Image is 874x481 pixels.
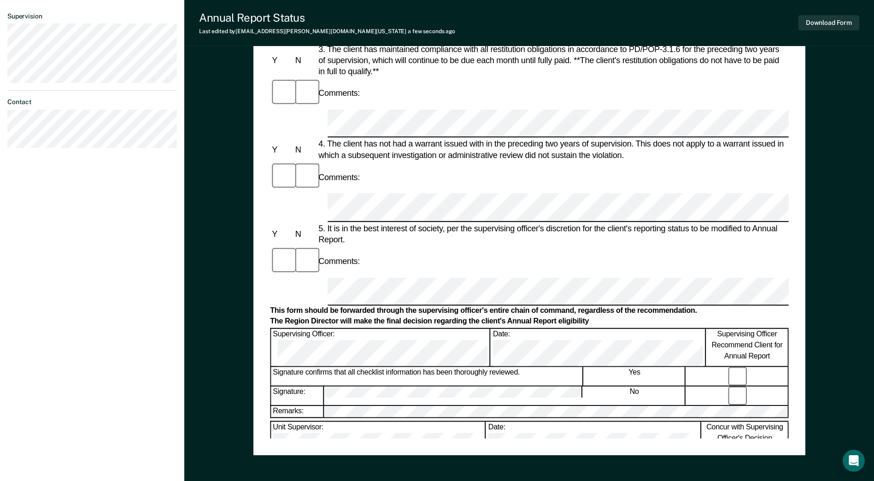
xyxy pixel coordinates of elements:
div: N [293,144,316,155]
div: N [293,228,316,239]
div: 5. It is in the best interest of society, per the supervising officer's discretion for the client... [317,223,789,245]
div: N [293,55,316,66]
div: The Region Director will make the final decision regarding the client's Annual Report eligibility [270,317,788,327]
div: Comments: [317,256,362,267]
div: Y [270,228,293,239]
div: Signature: [271,387,323,405]
button: Download Form [798,15,859,30]
div: Y [270,144,293,155]
div: 4. The client has not had a warrant issued with in the preceding two years of supervision. This d... [317,139,789,161]
dt: Supervision [7,12,177,20]
span: a few seconds ago [408,28,455,35]
div: Yes [584,367,686,386]
div: Comments: [317,88,362,99]
div: Remarks: [271,406,324,418]
div: Date: [487,422,701,459]
div: Supervising Officer: [271,328,490,366]
div: Annual Report Status [199,11,455,24]
div: This form should be forwarded through the supervising officer's entire chain of command, regardle... [270,306,788,316]
div: Date: [491,328,705,366]
div: No [584,387,686,405]
div: Unit Supervisor: [271,422,485,459]
dt: Contact [7,98,177,106]
div: Y [270,55,293,66]
div: Comments: [317,172,362,183]
div: Last edited by [EMAIL_ADDRESS][PERSON_NAME][DOMAIN_NAME][US_STATE] [199,28,455,35]
div: Concur with Supervising Officer's Decision [702,422,788,459]
div: Signature confirms that all checklist information has been thoroughly reviewed. [271,367,583,386]
div: Supervising Officer Recommend Client for Annual Report [706,328,788,366]
div: Open Intercom Messenger [843,450,865,472]
div: 3. The client has maintained compliance with all restitution obligations in accordance to PD/POP-... [317,43,789,77]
